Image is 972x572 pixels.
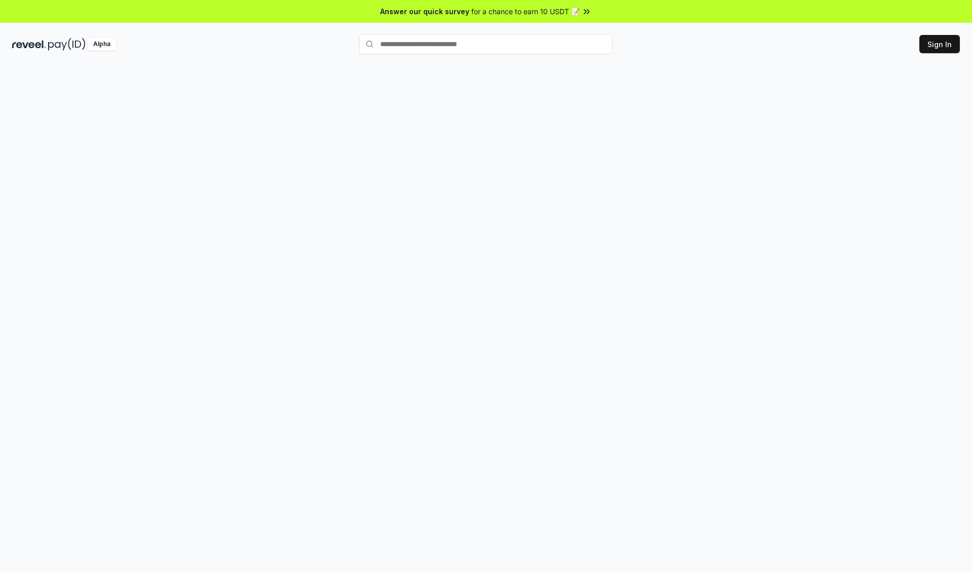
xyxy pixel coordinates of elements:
img: reveel_dark [12,38,46,51]
button: Sign In [919,35,960,53]
span: for a chance to earn 10 USDT 📝 [471,6,580,17]
div: Alpha [88,38,116,51]
img: pay_id [48,38,86,51]
span: Answer our quick survey [380,6,469,17]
